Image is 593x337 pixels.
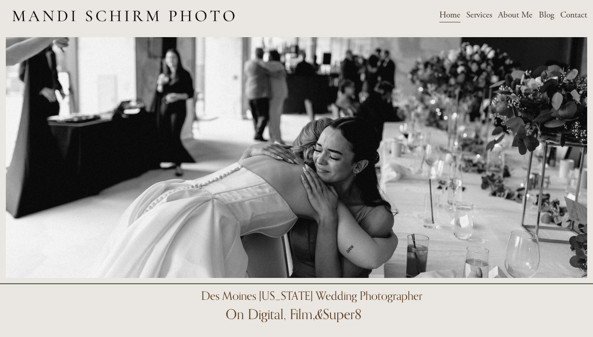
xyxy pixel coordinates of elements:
[466,8,492,24] a: folder dropdown
[539,8,554,24] a: Blog
[6,0,241,30] img: Des Moines Wedding Photographer - Mandi Schirm Photo
[315,303,323,326] em: &
[439,8,460,24] a: Home
[201,290,422,302] h1: Des Moines [US_STATE] Wedding Photographer
[466,9,492,22] span: Services
[6,37,587,278] img: K&D-269.jpg
[226,307,361,322] h1: On Digital, Film, Super8
[560,8,587,24] a: Contact
[498,8,533,24] a: About Me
